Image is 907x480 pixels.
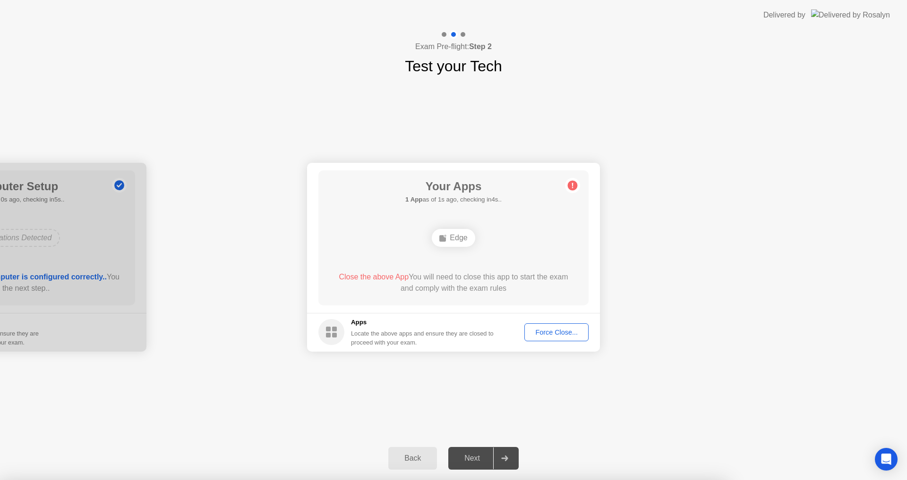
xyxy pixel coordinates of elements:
[875,448,898,471] div: Open Intercom Messenger
[332,271,575,294] div: You will need to close this app to start the exam and comply with the exam rules
[391,454,434,463] div: Back
[469,42,492,51] b: Step 2
[763,9,805,21] div: Delivered by
[405,178,502,195] h1: Your Apps
[339,273,409,281] span: Close the above App
[432,229,475,247] div: Edge
[351,318,494,327] h5: Apps
[415,41,492,52] h4: Exam Pre-flight:
[528,328,585,336] div: Force Close...
[451,454,493,463] div: Next
[351,329,494,347] div: Locate the above apps and ensure they are closed to proceed with your exam.
[405,195,502,204] h5: as of 1s ago, checking in4s..
[405,55,502,77] h1: Test your Tech
[405,196,422,203] b: 1 App
[811,9,890,20] img: Delivered by Rosalyn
